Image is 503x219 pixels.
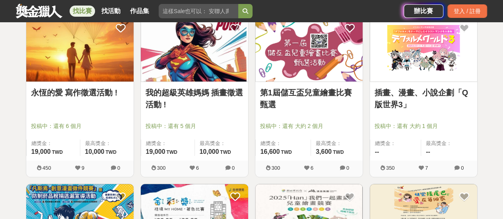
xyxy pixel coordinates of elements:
span: 總獎金： [146,140,190,147]
span: 7 [425,165,428,171]
span: TWD [220,149,231,155]
span: TWD [281,149,291,155]
img: Cover Image [141,15,248,81]
span: 最高獎金： [85,140,129,147]
a: 找活動 [98,6,124,17]
span: 投稿中：還有 大約 1 個月 [375,122,472,130]
span: 0 [346,165,349,171]
span: TWD [333,149,344,155]
input: 這樣Sale也可以： 安聯人壽創意銷售法募集 [159,4,238,18]
span: 投稿中：還有 6 個月 [31,122,129,130]
span: 6 [311,165,313,171]
span: TWD [105,149,116,155]
span: 9 [82,165,84,171]
span: 19,000 [31,148,51,155]
div: 登入 / 註冊 [447,4,487,18]
span: 0 [117,165,120,171]
span: -- [375,148,379,155]
span: 最高獎金： [316,140,358,147]
a: 插畫、漫畫、小說企劃「Q版世界3」 [375,87,472,110]
a: 第1屆儲互盃兒童繪畫比賽甄選 [260,87,358,110]
span: 16,600 [260,148,280,155]
span: 0 [232,165,235,171]
span: TWD [166,149,177,155]
span: 最高獎金： [426,140,472,147]
img: Cover Image [370,15,477,81]
a: 辦比賽 [404,4,443,18]
img: Cover Image [255,15,363,81]
span: 3,600 [316,148,332,155]
span: 投稿中：還有 大約 2 個月 [260,122,358,130]
span: 19,000 [146,148,165,155]
span: 10,000 [200,148,219,155]
span: TWD [52,149,62,155]
span: -- [426,148,430,155]
span: 0 [461,165,464,171]
span: 350 [386,165,395,171]
span: 總獎金： [375,140,416,147]
a: 作品集 [127,6,152,17]
a: 找比賽 [70,6,95,17]
span: 最高獎金： [200,140,243,147]
span: 300 [272,165,280,171]
span: 300 [157,165,166,171]
img: Cover Image [26,15,134,81]
span: 10,000 [85,148,105,155]
span: 450 [43,165,51,171]
a: 永恆的愛 寫作徵選活動 ! [31,87,129,99]
span: 總獎金： [260,140,306,147]
span: 總獎金： [31,140,75,147]
span: 投稿中：還有 5 個月 [146,122,243,130]
span: 6 [196,165,199,171]
a: 我的超級英雄媽媽 插畫徵選活動 ! [146,87,243,110]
